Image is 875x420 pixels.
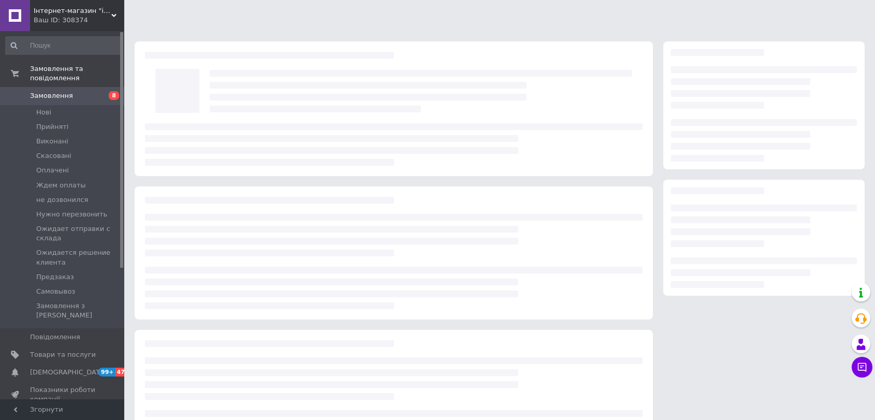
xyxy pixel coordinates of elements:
[852,357,872,378] button: Чат з покупцем
[36,181,86,190] span: Ждем оплаты
[36,137,68,146] span: Виконані
[36,224,121,243] span: Ожидает отправки с склада
[36,272,74,282] span: Предзаказ
[30,332,80,342] span: Повідомлення
[5,36,122,55] input: Пошук
[34,6,111,16] span: Інтернет-магазин "inGarden"
[36,195,88,205] span: не дозвонился
[36,122,68,132] span: Прийняті
[36,151,71,161] span: Скасовані
[36,108,51,117] span: Нові
[30,385,96,404] span: Показники роботи компанії
[36,248,121,267] span: Ожидается решение клиента
[30,91,73,100] span: Замовлення
[36,210,107,219] span: Нужно перезвонить
[36,301,121,320] span: Замовлення з [PERSON_NAME]
[36,166,69,175] span: Оплачені
[30,350,96,359] span: Товари та послуги
[36,287,75,296] span: Самовывоз
[30,64,124,83] span: Замовлення та повідомлення
[115,368,127,376] span: 47
[34,16,124,25] div: Ваш ID: 308374
[109,91,119,100] span: 8
[30,368,107,377] span: [DEMOGRAPHIC_DATA]
[98,368,115,376] span: 99+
